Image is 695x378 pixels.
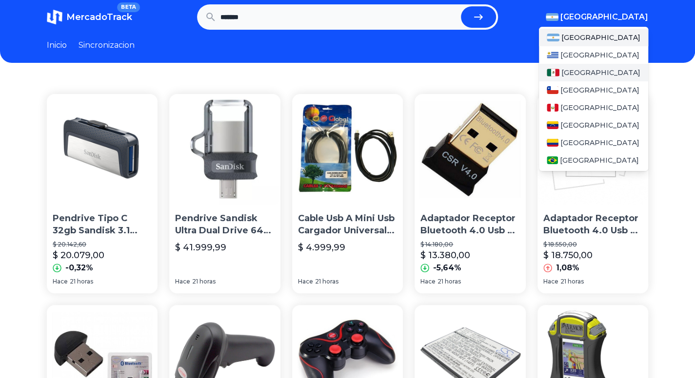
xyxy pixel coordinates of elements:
img: Mexico [547,69,559,76]
p: $ 13.380,00 [420,248,470,262]
img: Argentina [547,34,559,41]
p: $ 14.180,00 [420,241,519,248]
a: Mexico[GEOGRAPHIC_DATA] [539,64,648,81]
img: Adaptador Receptor Bluetooth 4.0 Usb Pc Notebook Celular 3mb [415,94,525,205]
span: 21 horas [437,278,461,285]
img: Adaptador Receptor Bluetooth 4.0 Usb Pc Notebook Celular 3mb [537,94,648,205]
span: BETA [117,2,140,12]
span: 21 horas [560,278,584,285]
a: Peru[GEOGRAPHIC_DATA] [539,99,648,116]
a: Brasil[GEOGRAPHIC_DATA] [539,151,648,169]
p: $ 4.999,99 [298,241,345,254]
p: $ 18.550,00 [543,241,642,248]
p: $ 20.142,60 [53,241,152,248]
p: $ 18.750,00 [543,248,593,262]
span: [GEOGRAPHIC_DATA] [561,68,640,77]
p: Adaptador Receptor Bluetooth 4.0 Usb Pc Notebook Celular 3mb [420,212,519,237]
p: $ 20.079,00 [53,248,104,262]
img: Peru [547,104,558,112]
span: [GEOGRAPHIC_DATA] [560,120,639,130]
p: -5,64% [433,262,461,274]
img: Colombia [547,139,558,147]
p: Cable Usb A Mini Usb Cargador Universal Celular 1,75 M [298,212,397,237]
p: $ 41.999,99 [175,241,226,254]
button: [GEOGRAPHIC_DATA] [546,11,648,23]
span: Hace [298,278,313,285]
p: Pendrive Sandisk Ultra Dual Drive 64g Usb Celular Tablet 3.0 [175,212,274,237]
p: Pendrive Tipo C 32gb Sandisk 3.1 Celular Dual Drive [53,212,152,237]
a: Pendrive Sandisk Ultra Dual Drive 64g Usb Celular Tablet 3.0Pendrive Sandisk Ultra Dual Drive 64g... [169,94,280,293]
p: 1,08% [556,262,579,274]
a: Venezuela[GEOGRAPHIC_DATA] [539,116,648,134]
a: Pendrive Tipo C 32gb Sandisk 3.1 Celular Dual DrivePendrive Tipo C 32gb Sandisk 3.1 Celular Dual ... [47,94,158,293]
img: MercadoTrack [47,9,62,25]
span: [GEOGRAPHIC_DATA] [560,103,639,113]
img: Uruguay [547,51,558,59]
span: Hace [175,278,190,285]
img: Pendrive Tipo C 32gb Sandisk 3.1 Celular Dual Drive [47,94,158,205]
a: Colombia[GEOGRAPHIC_DATA] [539,134,648,151]
img: Venezuela [547,121,558,129]
a: Uruguay[GEOGRAPHIC_DATA] [539,46,648,64]
span: MercadoTrack [66,12,132,22]
span: 21 horas [315,278,338,285]
span: Hace [420,278,436,285]
p: Adaptador Receptor Bluetooth 4.0 Usb Pc Notebook Celular 3mb [543,212,642,237]
span: [GEOGRAPHIC_DATA] [560,85,639,95]
span: [GEOGRAPHIC_DATA] [561,33,640,42]
span: 21 horas [70,278,93,285]
a: Cable Usb A Mini Usb Cargador Universal Celular 1,75 M Cable Usb A Mini Usb Cargador Universal Ce... [292,94,403,293]
span: [GEOGRAPHIC_DATA] [560,50,639,60]
a: Adaptador Receptor Bluetooth 4.0 Usb Pc Notebook Celular 3mbAdaptador Receptor Bluetooth 4.0 Usb ... [415,94,525,293]
span: [GEOGRAPHIC_DATA] [560,11,648,23]
img: Pendrive Sandisk Ultra Dual Drive 64g Usb Celular Tablet 3.0 [169,94,280,205]
img: Argentina [546,13,558,21]
a: Argentina[GEOGRAPHIC_DATA] [539,29,648,46]
span: [GEOGRAPHIC_DATA] [560,155,639,165]
a: Adaptador Receptor Bluetooth 4.0 Usb Pc Notebook Celular 3mbAdaptador Receptor Bluetooth 4.0 Usb ... [537,94,648,293]
span: [GEOGRAPHIC_DATA] [560,138,639,148]
img: Brasil [547,156,558,164]
img: Cable Usb A Mini Usb Cargador Universal Celular 1,75 M [292,94,403,205]
a: MercadoTrackBETA [47,9,132,25]
p: -0,32% [65,262,93,274]
a: Inicio [47,39,67,51]
a: Chile[GEOGRAPHIC_DATA] [539,81,648,99]
a: Sincronizacion [79,39,135,51]
span: Hace [543,278,558,285]
img: Chile [547,86,558,94]
span: Hace [53,278,68,285]
span: 21 horas [192,278,216,285]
